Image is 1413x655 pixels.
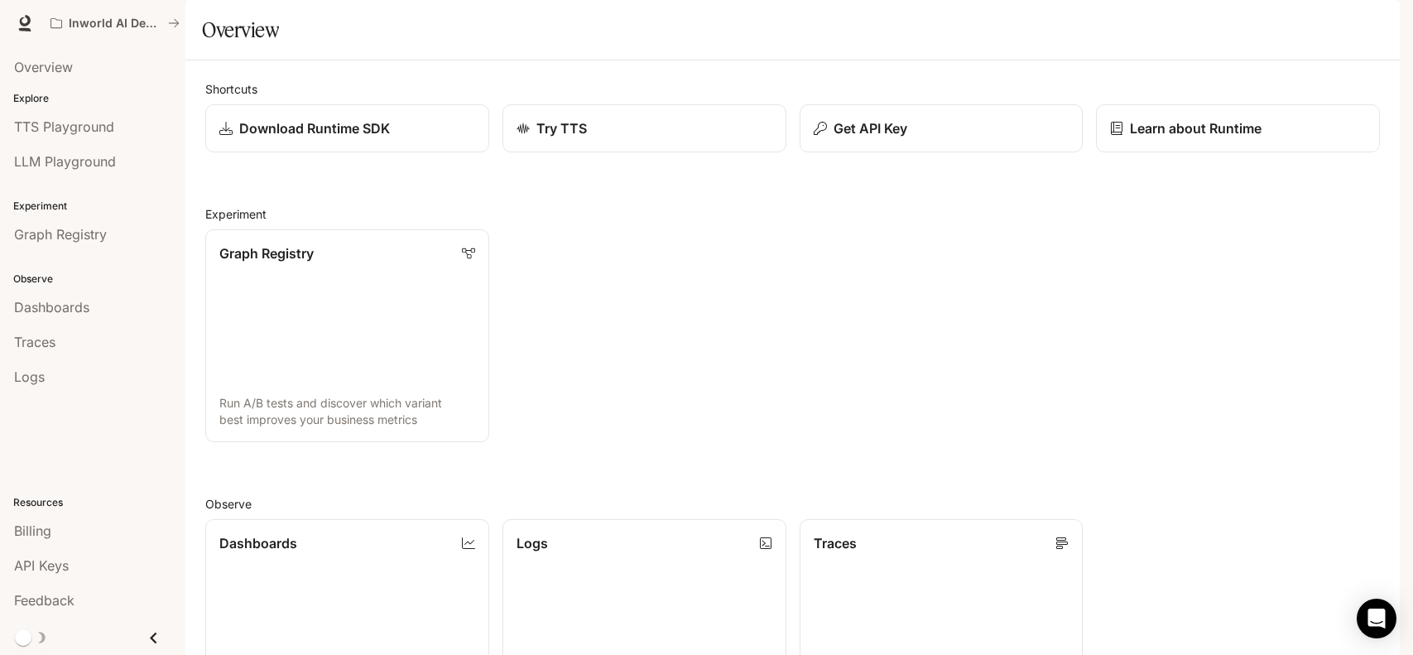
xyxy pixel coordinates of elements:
[69,17,161,31] p: Inworld AI Demos
[205,80,1380,98] h2: Shortcuts
[517,533,548,553] p: Logs
[219,395,475,428] p: Run A/B tests and discover which variant best improves your business metrics
[205,495,1380,513] h2: Observe
[502,104,786,152] a: Try TTS
[834,118,907,138] p: Get API Key
[43,7,187,40] button: All workspaces
[205,229,489,442] a: Graph RegistryRun A/B tests and discover which variant best improves your business metrics
[239,118,390,138] p: Download Runtime SDK
[800,104,1084,152] button: Get API Key
[219,243,314,263] p: Graph Registry
[202,13,279,46] h1: Overview
[219,533,297,553] p: Dashboards
[1130,118,1262,138] p: Learn about Runtime
[205,205,1380,223] h2: Experiment
[205,104,489,152] a: Download Runtime SDK
[1096,104,1380,152] a: Learn about Runtime
[1357,599,1396,638] div: Open Intercom Messenger
[536,118,587,138] p: Try TTS
[814,533,857,553] p: Traces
